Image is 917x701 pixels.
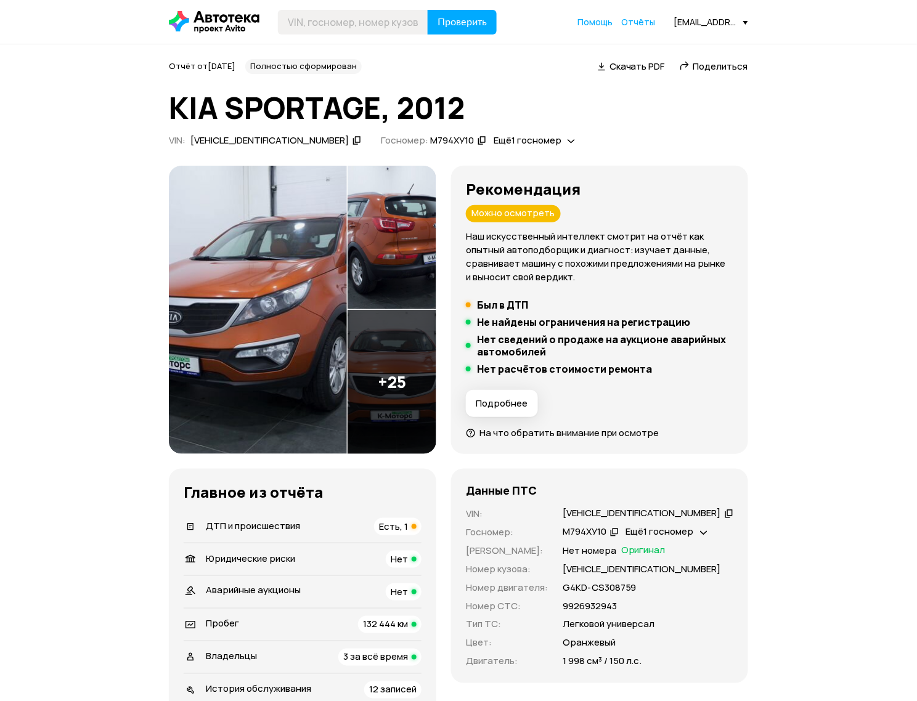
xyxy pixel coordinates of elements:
[369,683,417,696] span: 12 записей
[206,583,301,596] span: Аварийные аукционы
[466,205,561,222] div: Можно осмотреть
[466,180,733,198] h3: Рекомендация
[206,552,295,565] span: Юридические риски
[477,299,528,311] h5: Был в ДТП
[379,520,408,533] span: Есть, 1
[609,60,665,73] span: Скачать PDF
[479,426,659,439] span: На что обратить внимание при осмотре
[466,655,548,668] p: Двигатель :
[278,10,428,34] input: VIN, госномер, номер кузова
[363,618,408,631] span: 132 444 км
[466,525,548,539] p: Госномер :
[563,599,617,613] p: 9926932943
[206,519,300,532] span: ДТП и происшествия
[206,650,257,663] span: Владельцы
[466,426,659,439] a: На что обратить внимание при осмотре
[563,525,606,538] div: М794ХУ10
[466,544,548,557] p: [PERSON_NAME] :
[343,650,408,663] span: 3 за всё время
[563,655,642,668] p: 1 998 см³ / 150 л.с.
[494,134,561,147] span: Ещё 1 госномер
[466,507,548,521] p: VIN :
[169,91,748,124] h1: KIA SPORTAGE, 2012
[466,562,548,576] p: Номер кузова :
[206,617,239,630] span: Пробег
[430,134,474,147] div: М794ХУ10
[598,60,665,73] a: Скачать PDF
[477,363,653,375] h5: Нет расчётов стоимости ремонта
[563,544,616,557] p: Нет номера
[466,599,548,613] p: Номер СТС :
[466,636,548,650] p: Цвет :
[381,134,428,147] span: Госномер:
[466,230,733,284] p: Наш искусственный интеллект смотрит на отчёт как опытный автоподборщик и диагност: изучает данные...
[621,544,666,557] span: Оригинал
[693,60,748,73] span: Поделиться
[477,316,691,328] h5: Не найдены ограничения на регистрацию
[466,618,548,631] p: Тип ТС :
[169,60,235,71] span: Отчёт от [DATE]
[245,59,362,74] div: Полностью сформирован
[466,581,548,594] p: Номер двигателя :
[680,60,748,73] a: Поделиться
[563,581,637,594] p: G4КD-СS308759
[476,397,528,410] span: Подробнее
[206,683,311,695] span: История обслуживания
[184,484,422,501] h3: Главное из отчёта
[428,10,497,34] button: Проверить
[466,484,537,497] h4: Данные ПТС
[563,618,655,631] p: Легковой универсал
[626,525,694,538] span: Ещё 1 госномер
[391,585,408,598] span: Нет
[563,636,616,650] p: Оранжевый
[477,333,733,358] h5: Нет сведений о продаже на аукционе аварийных автомобилей
[391,553,408,565] span: Нет
[563,507,721,520] div: [VEHICLE_IDENTIFICATION_NUMBER]
[466,390,538,417] button: Подробнее
[577,16,613,28] a: Помощь
[563,562,721,576] p: [VEHICLE_IDENTIFICATION_NUMBER]
[190,134,349,147] div: [VEHICLE_IDENTIFICATION_NUMBER]
[438,17,487,27] span: Проверить
[169,134,185,147] span: VIN :
[674,16,748,28] div: [EMAIL_ADDRESS][DOMAIN_NAME]
[622,16,656,28] a: Отчёты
